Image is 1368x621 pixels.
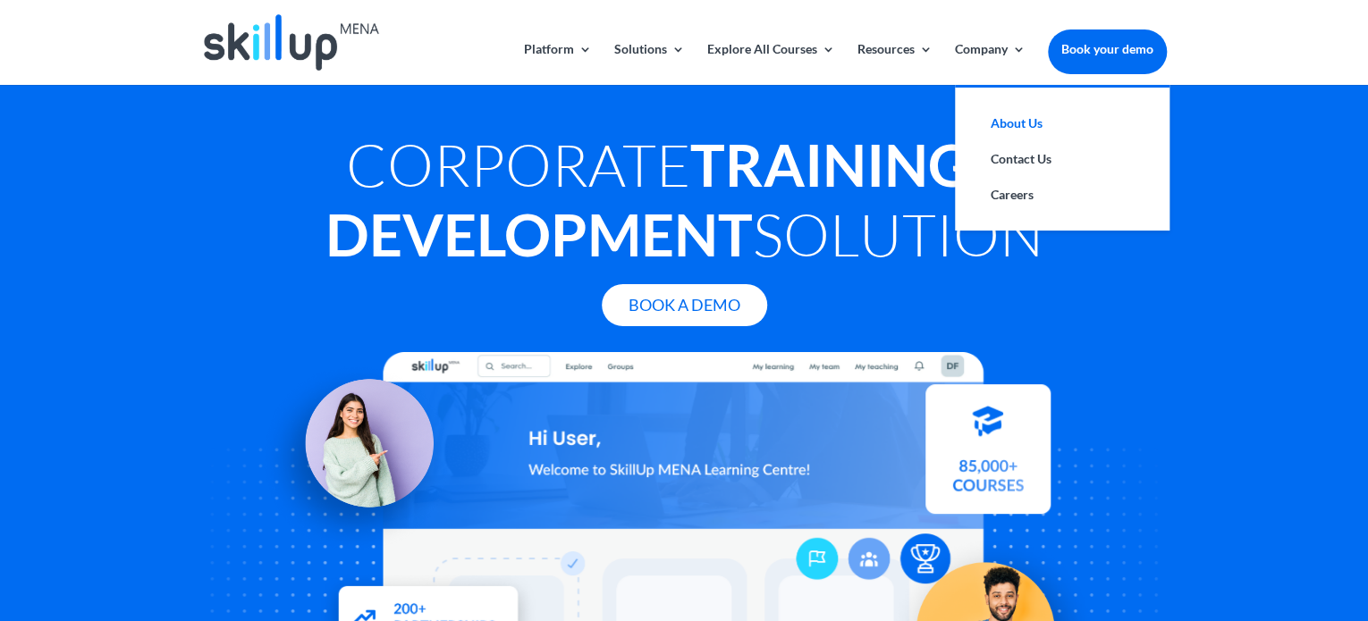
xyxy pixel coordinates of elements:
a: Solutions [614,43,685,85]
strong: Training & Development [325,130,1023,269]
a: Book your demo [1048,29,1167,69]
a: Company [955,43,1026,85]
a: Resources [857,43,933,85]
a: Careers [973,177,1152,213]
img: Learning Management Solution - SkillUp [259,357,452,550]
h1: Corporate Solution [201,130,1167,278]
a: Contact Us [973,141,1152,177]
a: About Us [973,105,1152,141]
a: Explore All Courses [707,43,835,85]
iframe: Chat Widget [1279,535,1368,621]
img: Skillup Mena [204,14,379,71]
img: Courses library - SkillUp MENA [925,393,1051,523]
a: Platform [524,43,592,85]
a: Book A Demo [602,284,767,326]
